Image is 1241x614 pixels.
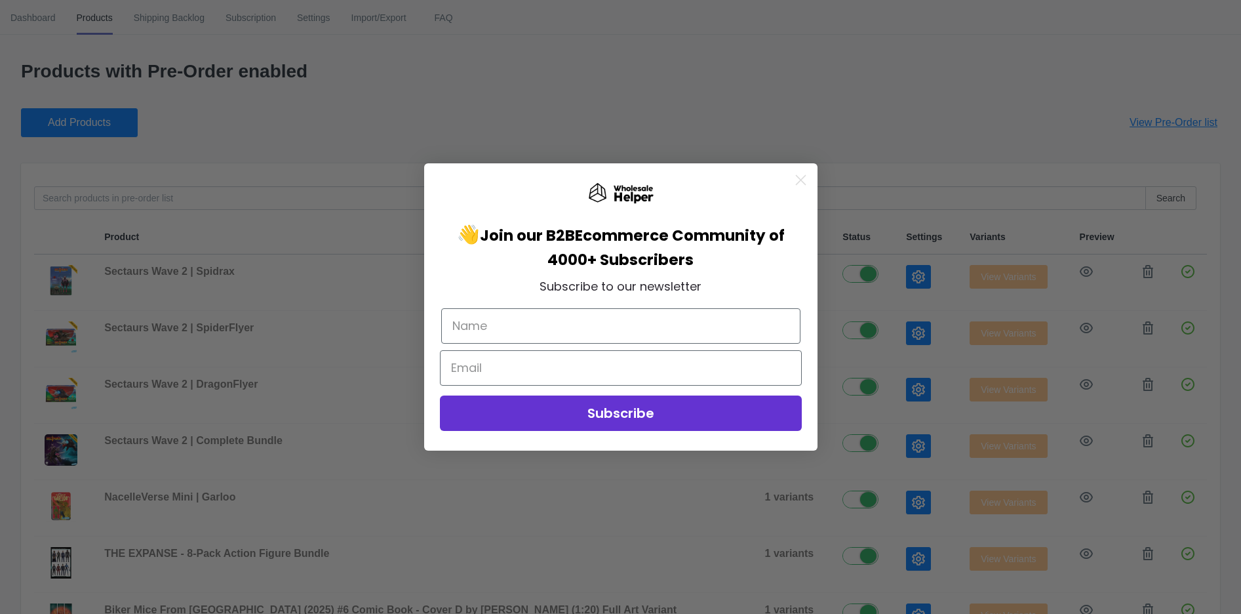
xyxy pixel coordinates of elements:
button: Close dialog [789,169,812,192]
span: Join our B2B [480,225,575,246]
button: Subscribe [440,396,802,431]
span: Ecommerce Community of 4000+ Subscribers [547,225,785,270]
input: Email [440,350,802,386]
span: 👋 [457,222,575,247]
span: Subscribe to our newsletter [540,278,701,295]
input: Name [441,308,800,344]
img: Wholesale Helper Logo [588,183,654,204]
